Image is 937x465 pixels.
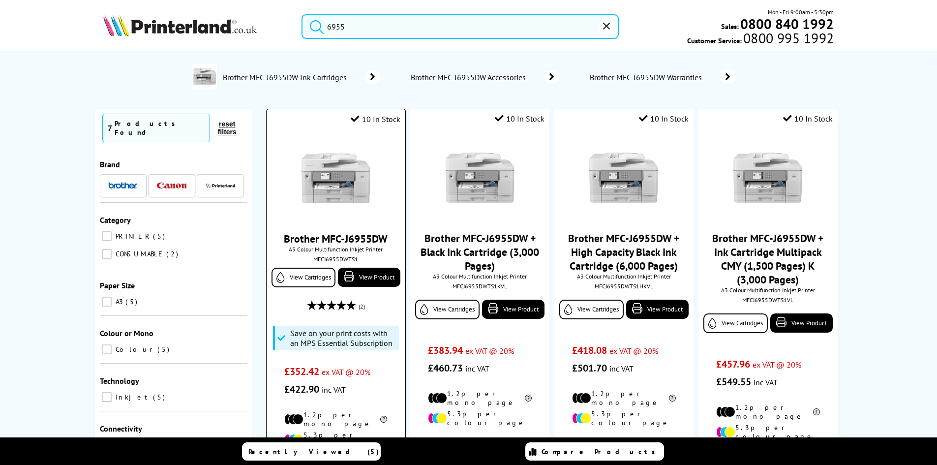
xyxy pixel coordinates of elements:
a: Brother MFC-J6955DW Ink Cartridges [222,64,380,91]
a: Brother MFC-J6955DW Accessories [410,70,559,84]
li: 5.3p per colour page [572,409,676,427]
a: Recently Viewed (5) [242,442,381,461]
input: A3 5 [102,297,112,307]
a: Brother MFC-J6955DW + Black Ink Cartridge (3,000 Pages) [421,231,539,273]
span: Compare Products [542,447,661,456]
a: Brother MFC-J6955DW Warranties [589,70,735,84]
div: 10 In Stock [783,114,833,124]
span: A3 Colour Multifunction Inkjet Printer [559,273,689,280]
span: Brother MFC-J6955DW Accessories [410,72,530,82]
span: 5 [153,393,167,402]
span: Save on your print costs with an MPS Essential Subscription [290,328,396,348]
span: ex VAT @ 20% [753,360,801,370]
span: Technology [100,376,139,386]
div: 10 In Stock [495,114,544,124]
span: Paper Size [100,280,135,290]
a: View Product [770,313,833,333]
span: 5 [153,232,167,241]
span: inc VAT [609,364,634,373]
a: View Product [626,300,689,319]
img: Brother [108,182,138,189]
a: View Cartridges [559,300,624,319]
a: Printerland Logo [103,15,290,38]
div: MFCJ6955DWTS1KVL [418,282,542,290]
li: 1.2p per mono page [284,410,387,428]
img: Brother-MFC-J6955DW-Front-Main-Small.jpg [443,141,517,215]
div: 10 In Stock [351,114,400,124]
img: Brother-MFC-J6955DW-DeptImage.jpg [192,64,217,89]
span: £460.73 [428,362,463,374]
span: Recently Viewed (5) [248,447,379,456]
span: (2) [359,297,365,316]
span: Colour [113,345,156,354]
li: 5.3p per colour page [716,423,820,441]
input: PRINTER 5 [102,231,112,241]
span: PRINTER [113,232,152,241]
span: 7 [108,123,112,133]
img: Canon [157,183,186,189]
span: inc VAT [322,385,346,395]
span: 0800 995 1992 [742,33,834,43]
img: Brother-MFC-J6955DW-Front-Main-Small.jpg [731,141,805,215]
button: reset filters [210,120,244,136]
div: MFCJ6955DWTS1HKVL [562,282,686,290]
a: View Product [482,300,544,319]
span: Mon - Fri 9:00am - 5:30pm [768,7,834,17]
b: 0800 840 1992 [740,15,834,33]
span: £457.96 [716,358,750,371]
span: ex VAT @ 20% [609,346,658,356]
span: ex VAT @ 20% [322,367,370,377]
span: ex VAT @ 20% [465,346,514,356]
span: Connectivity [100,424,142,434]
span: 2 [166,249,181,258]
span: Colour or Mono [100,328,153,338]
img: Printerland Logo [103,15,257,36]
input: CONSUMABLE 2 [102,249,112,259]
span: Sales: [721,22,739,31]
a: Compare Products [525,442,664,461]
a: View Cartridges [272,268,335,287]
span: inc VAT [754,377,778,387]
li: 1.2p per mono page [716,403,820,421]
img: Brother-MFC-J6955DW-Front-Main-Small.jpg [299,141,373,215]
div: MFCJ6955DWTS1VL [706,296,830,304]
span: Category [100,215,131,225]
li: 1.2p per mono page [428,389,532,407]
span: 5 [125,297,140,306]
span: £422.90 [284,383,319,396]
span: Brother MFC-J6955DW Warranties [589,72,706,82]
span: A3 Colour Multifunction Inkjet Printer [272,246,400,253]
div: Products Found [115,119,205,137]
div: modal_delivery [559,434,689,462]
img: Printerland [206,183,235,188]
a: View Cartridges [415,300,480,319]
img: Brother-MFC-J6955DW-Front-Main-Small.jpg [587,141,661,215]
div: modal_delivery [415,434,544,462]
span: A3 Colour Multifunction Inkjet Printer [415,273,544,280]
li: 1.2p per mono page [572,389,676,407]
span: inc VAT [465,364,489,373]
a: View Product [338,268,400,287]
span: Brother MFC-J6955DW Ink Cartridges [222,72,351,82]
span: Customer Service: [687,33,834,45]
span: £549.55 [716,375,751,388]
span: CONSUMABLE [113,249,165,258]
span: £418.08 [572,344,607,357]
div: 10 In Stock [639,114,689,124]
span: A3 [113,297,124,306]
span: Inkjet [113,393,152,402]
a: Brother MFC-J6955DW + Ink Cartridge Multipack CMY (1,500 Pages) K (3,000 Pages) [712,231,823,286]
div: MFCJ6955DWTS1 [274,255,397,263]
input: Colour 5 [102,344,112,354]
span: 5 [157,345,172,354]
span: £383.94 [428,344,463,357]
span: A3 Colour Multifunction Inkjet Printer [703,286,833,294]
a: View Cartridges [703,313,768,333]
a: Brother MFC-J6955DW + High Capacity Black Ink Cartridge (6,000 Pages) [568,231,679,273]
span: £501.70 [572,362,607,374]
a: 0800 840 1992 [739,19,834,29]
li: 5.3p per colour page [428,409,532,427]
input: Search product [302,14,619,39]
span: £352.42 [284,365,319,378]
a: Brother MFC-J6955DW [284,232,388,246]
